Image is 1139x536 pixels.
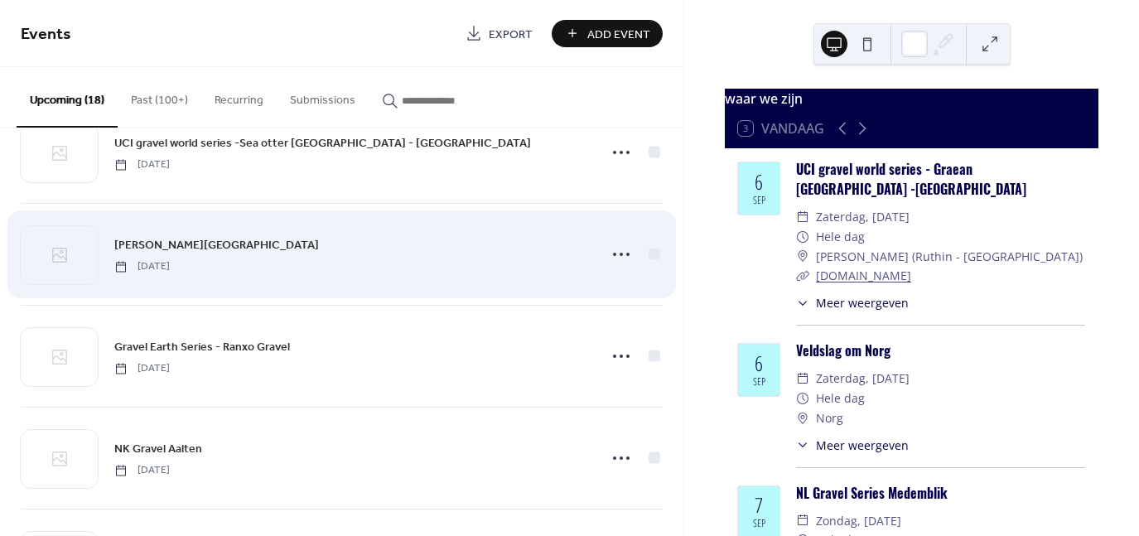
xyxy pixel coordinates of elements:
[114,361,170,376] span: [DATE]
[114,463,170,478] span: [DATE]
[816,369,910,389] span: zaterdag, [DATE]
[753,196,765,206] div: sep
[796,389,809,408] div: ​
[489,26,533,43] span: Export
[796,294,909,311] button: ​Meer weergeven
[201,67,277,126] button: Recurring
[114,439,202,458] a: NK Gravel Aalten
[796,408,809,428] div: ​
[118,67,201,126] button: Past (100+)
[114,339,290,356] span: Gravel Earth Series - Ranxo Gravel
[796,266,809,286] div: ​
[753,519,765,529] div: sep
[816,511,901,531] span: zondag, [DATE]
[114,337,290,356] a: Gravel Earth Series - Ranxo Gravel
[816,207,910,227] span: zaterdag, [DATE]
[796,369,809,389] div: ​
[796,483,1085,503] div: NL Gravel Series Medemblik
[816,389,865,408] span: Hele dag
[796,340,1085,360] div: Veldslag om Norg
[796,159,1026,199] a: UCI gravel world series - Graean [GEOGRAPHIC_DATA] -[GEOGRAPHIC_DATA]
[816,437,909,454] span: Meer weergeven
[587,26,650,43] span: Add Event
[796,227,809,247] div: ​
[21,18,71,51] span: Events
[816,227,865,247] span: Hele dag
[796,437,909,454] button: ​Meer weergeven
[114,235,319,254] a: [PERSON_NAME][GEOGRAPHIC_DATA]
[755,171,763,192] div: 6
[816,268,911,283] a: [DOMAIN_NAME]
[17,67,118,128] button: Upcoming (18)
[552,20,663,47] button: Add Event
[453,20,545,47] a: Export
[796,511,809,531] div: ​
[725,89,1098,109] div: waar we zijn
[755,495,763,515] div: 7
[796,207,809,227] div: ​
[114,259,170,274] span: [DATE]
[816,408,843,428] span: Norg
[796,294,809,311] div: ​
[277,67,369,126] button: Submissions
[755,353,763,374] div: 6
[753,377,765,388] div: sep
[796,437,809,454] div: ​
[114,441,202,458] span: NK Gravel Aalten
[816,294,909,311] span: Meer weergeven
[816,247,1083,267] span: [PERSON_NAME] (Ruthin - [GEOGRAPHIC_DATA])
[796,247,809,267] div: ​
[114,157,170,172] span: [DATE]
[114,135,531,152] span: UCI gravel world series -Sea otter [GEOGRAPHIC_DATA] - [GEOGRAPHIC_DATA]
[114,237,319,254] span: [PERSON_NAME][GEOGRAPHIC_DATA]
[114,133,531,152] a: UCI gravel world series -Sea otter [GEOGRAPHIC_DATA] - [GEOGRAPHIC_DATA]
